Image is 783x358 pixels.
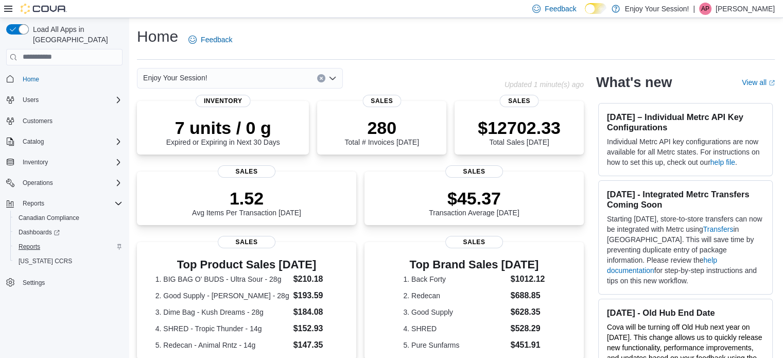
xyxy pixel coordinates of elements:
[293,322,338,335] dd: $152.93
[317,74,325,82] button: Clear input
[10,254,127,268] button: [US_STATE] CCRS
[23,158,48,166] span: Inventory
[625,3,689,15] p: Enjoy Your Session!
[137,26,178,47] h1: Home
[607,112,764,132] h3: [DATE] – Individual Metrc API Key Configurations
[184,29,236,50] a: Feedback
[2,176,127,190] button: Operations
[29,24,123,45] span: Load All Apps in [GEOGRAPHIC_DATA]
[166,117,280,146] div: Expired or Expiring in Next 30 Days
[2,113,127,128] button: Customers
[19,115,57,127] a: Customers
[6,67,123,317] nav: Complex example
[429,188,519,217] div: Transaction Average [DATE]
[19,156,123,168] span: Inventory
[19,114,123,127] span: Customers
[701,3,709,15] span: AP
[19,228,60,236] span: Dashboards
[19,277,49,289] a: Settings
[19,197,48,210] button: Reports
[14,226,123,238] span: Dashboards
[403,274,506,284] dt: 1. Back Forty
[607,137,764,167] p: Individual Metrc API key configurations are now available for all Metrc states. For instructions ...
[218,165,275,178] span: Sales
[14,241,123,253] span: Reports
[703,225,734,233] a: Transfers
[155,307,289,317] dt: 3. Dime Bag - Kush Dreams - 28g
[155,274,289,284] dt: 1. BIG BAG O' BUDS - Ultra Sour - 28g
[445,165,503,178] span: Sales
[478,117,561,146] div: Total Sales [DATE]
[19,135,48,148] button: Catalog
[403,259,545,271] h3: Top Brand Sales [DATE]
[10,240,127,254] button: Reports
[14,226,64,238] a: Dashboards
[10,225,127,240] a: Dashboards
[19,135,123,148] span: Catalog
[155,323,289,334] dt: 4. SHRED - Tropic Thunder - 14g
[445,236,503,248] span: Sales
[19,73,123,86] span: Home
[607,214,764,286] p: Starting [DATE], store-to-store transfers can now be integrated with Metrc using in [GEOGRAPHIC_D...
[23,138,44,146] span: Catalog
[19,177,57,189] button: Operations
[607,256,717,275] a: help documentation
[607,189,764,210] h3: [DATE] - Integrated Metrc Transfers Coming Soon
[545,4,576,14] span: Feedback
[504,80,584,89] p: Updated 1 minute(s) ago
[328,74,337,82] button: Open list of options
[403,340,506,350] dt: 5. Pure Sunfarms
[596,74,672,91] h2: What's new
[429,188,519,209] p: $45.37
[478,117,561,138] p: $12702.33
[403,291,506,301] dt: 2. Redecan
[769,80,775,86] svg: External link
[23,279,45,287] span: Settings
[500,95,538,107] span: Sales
[19,243,40,251] span: Reports
[19,257,72,265] span: [US_STATE] CCRS
[23,75,39,83] span: Home
[14,241,44,253] a: Reports
[196,95,251,107] span: Inventory
[699,3,711,15] div: Amber Parker
[293,306,338,318] dd: $184.08
[155,259,338,271] h3: Top Product Sales [DATE]
[14,212,123,224] span: Canadian Compliance
[710,158,735,166] a: help file
[19,197,123,210] span: Reports
[511,339,545,351] dd: $451.91
[2,93,127,107] button: Users
[742,78,775,87] a: View allExternal link
[403,323,506,334] dt: 4. SHRED
[19,94,123,106] span: Users
[511,322,545,335] dd: $528.29
[607,308,764,318] h3: [DATE] - Old Hub End Date
[2,155,127,169] button: Inventory
[166,117,280,138] p: 7 units / 0 g
[716,3,775,15] p: [PERSON_NAME]
[293,273,338,285] dd: $210.18
[23,117,53,125] span: Customers
[23,199,44,208] span: Reports
[192,188,301,217] div: Avg Items Per Transaction [DATE]
[19,73,43,86] a: Home
[10,211,127,225] button: Canadian Compliance
[693,3,695,15] p: |
[155,291,289,301] dt: 2. Good Supply - [PERSON_NAME] - 28g
[143,72,207,84] span: Enjoy Your Session!
[2,72,127,87] button: Home
[14,255,76,267] a: [US_STATE] CCRS
[511,306,545,318] dd: $628.35
[14,255,123,267] span: Washington CCRS
[511,273,545,285] dd: $1012.12
[2,196,127,211] button: Reports
[2,134,127,149] button: Catalog
[155,340,289,350] dt: 5. Redecan - Animal Rntz - 14g
[362,95,401,107] span: Sales
[344,117,419,146] div: Total # Invoices [DATE]
[23,96,39,104] span: Users
[201,35,232,45] span: Feedback
[21,4,67,14] img: Cova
